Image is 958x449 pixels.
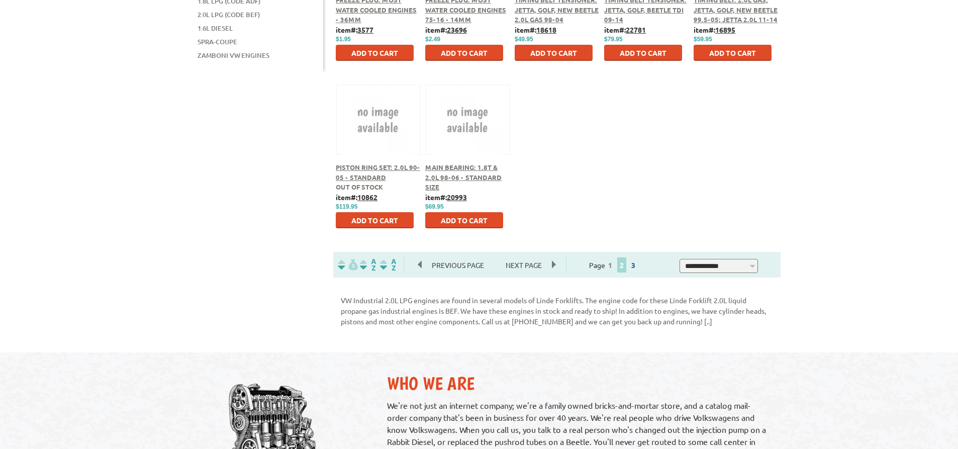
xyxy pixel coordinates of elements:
button: Add to Cart [336,45,414,61]
span: $1.95 [336,36,351,43]
b: item#: [336,25,373,34]
a: Previous Page [418,260,496,270]
img: filterpricelow.svg [338,259,358,271]
span: 2 [617,257,626,273]
a: Spra-Coupe [198,35,237,48]
button: Add to Cart [694,45,772,61]
a: 2.0L LPG (Code BEF) [198,8,260,21]
u: 10862 [357,193,377,202]
a: 3 [629,260,638,270]
img: Sort by Sales Rank [378,259,398,271]
a: Main Bearing: 1.8T & 2.0L 98-06 - Standard Size [425,163,502,191]
a: 1 [606,260,615,270]
button: Add to Cart [515,45,593,61]
span: $49.95 [515,36,533,43]
span: $79.95 [604,36,623,43]
b: item#: [425,193,467,202]
a: 1.6L Diesel [198,22,233,35]
span: $69.95 [425,203,444,210]
h2: Who We Are [387,373,771,394]
img: Sort by Headline [358,259,378,271]
button: Add to Cart [425,212,503,228]
b: item#: [425,25,467,34]
a: Next Page [496,260,552,270]
div: Page [566,256,662,273]
b: item#: [336,193,377,202]
span: Add to Cart [530,48,577,57]
p: VW Industrial 2.0L LPG engines are found in several models of Linde Forklifts. The engine code fo... [341,295,773,327]
span: Next Page [496,257,552,273]
u: 3577 [357,25,373,34]
span: Add to Cart [441,216,488,225]
b: item#: [604,25,646,34]
a: Piston Ring Set: 2.0L 90-05 - Standard [336,163,420,182]
span: Out of stock [336,183,383,191]
span: $119.95 [336,203,357,210]
button: Add to Cart [604,45,682,61]
a: Zamboni VW Engines [198,49,269,62]
u: 22781 [626,25,646,34]
span: Add to Cart [709,48,756,57]
span: Add to Cart [620,48,666,57]
span: Previous Page [422,257,494,273]
span: Add to Cart [351,48,398,57]
span: Add to Cart [441,48,488,57]
span: $2.49 [425,36,440,43]
button: Add to Cart [425,45,503,61]
b: item#: [694,25,735,34]
span: $59.95 [694,36,712,43]
span: Add to Cart [351,216,398,225]
b: item#: [515,25,556,34]
u: 23696 [447,25,467,34]
u: 16895 [715,25,735,34]
button: Add to Cart [336,212,414,228]
u: 20993 [447,193,467,202]
u: 18618 [536,25,556,34]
